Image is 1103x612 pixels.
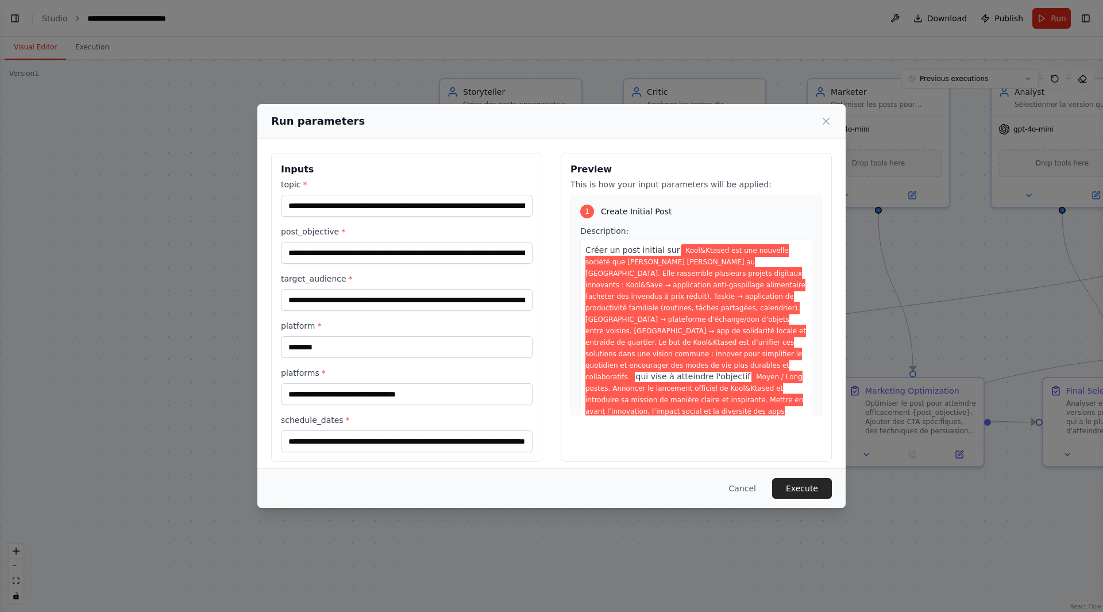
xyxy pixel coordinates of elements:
[585,245,680,255] span: Créer un post initial sur
[580,205,594,218] div: 1
[580,226,628,236] span: Description:
[271,113,365,129] h2: Run parameters
[281,163,533,176] h3: Inputs
[281,226,533,237] label: post_objective
[636,372,751,381] span: qui vise à atteindre l'objectif
[601,206,672,217] span: Create Initial Post
[281,320,533,332] label: platform
[281,179,533,190] label: topic
[281,414,533,426] label: schedule_dates
[570,179,822,190] p: This is how your input parameters will be applied:
[570,163,822,176] h3: Preview
[281,273,533,284] label: target_audience
[281,367,533,379] label: platforms
[720,478,765,499] button: Cancel
[772,478,832,499] button: Execute
[585,244,806,383] span: Variable: topic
